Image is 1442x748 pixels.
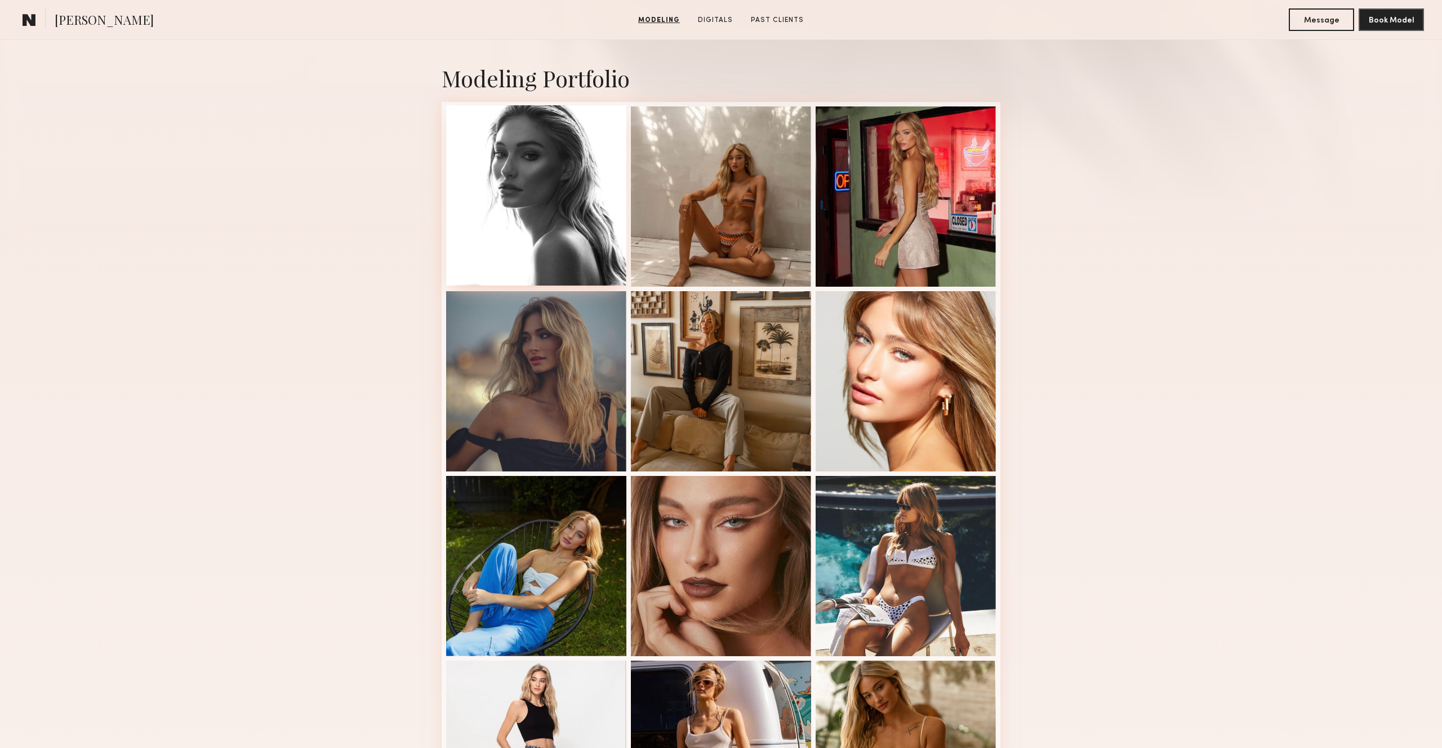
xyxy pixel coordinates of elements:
[746,15,808,25] a: Past Clients
[1289,8,1354,31] button: Message
[55,11,154,31] span: [PERSON_NAME]
[634,15,684,25] a: Modeling
[442,63,1000,93] div: Modeling Portfolio
[1359,8,1424,31] button: Book Model
[1359,15,1424,24] a: Book Model
[693,15,737,25] a: Digitals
